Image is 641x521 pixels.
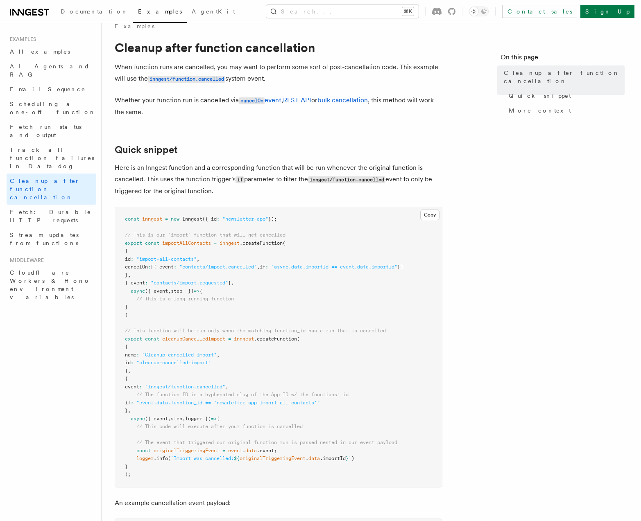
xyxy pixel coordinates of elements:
span: inngest [234,336,254,342]
span: = [214,240,217,246]
span: "contacts/import.requested" [151,280,228,286]
span: } [228,280,231,286]
span: : [265,264,268,270]
span: [{ event [151,264,174,270]
span: Inngest [182,216,202,222]
p: Here is an Inngest function and a corresponding function that will be run whenever the original f... [115,162,442,197]
span: Scheduling a one-off function [10,101,96,115]
span: id [125,360,131,365]
span: inngest [142,216,162,222]
span: if [125,400,131,406]
span: , [168,288,171,294]
span: ({ event [145,416,168,422]
a: Examples [133,2,187,23]
span: Cleanup after function cancellation [10,178,80,201]
span: .createFunction [254,336,297,342]
span: , [128,272,131,278]
span: cleanupCancelledImport [162,336,225,342]
span: .event; [257,448,277,453]
span: ) [125,312,128,318]
span: `Import was cancelled: [171,456,234,461]
span: export [125,336,142,342]
span: step }) [171,288,194,294]
span: new [171,216,179,222]
span: async [131,416,145,422]
a: AI Agents and RAG [7,59,96,82]
span: originalTriggeringEvent [154,448,220,453]
a: Fetch: Durable HTTP requests [7,205,96,228]
span: Track all function failures in Datadog [10,147,94,169]
span: , [168,416,171,422]
span: , [128,408,131,413]
kbd: ⌘K [402,7,414,16]
button: Copy [420,210,439,220]
a: All examples [7,44,96,59]
span: : [174,264,177,270]
span: = [228,336,231,342]
span: .info [154,456,168,461]
span: => [211,416,217,422]
span: => [194,288,199,294]
a: Cleanup after function cancellation [501,65,625,88]
span: event [125,384,139,390]
a: Stream updates from functions [7,228,96,250]
span: }); [268,216,277,222]
span: // This function will be run only when the matching function_id has a run that is cancelled [125,328,386,334]
span: // This is a long running function [136,296,234,302]
span: : [131,360,134,365]
span: = [222,448,225,453]
span: { event [125,280,145,286]
span: data [245,448,257,453]
a: inngest/function.cancelled [148,74,225,82]
span: } [125,368,128,374]
a: Track all function failures in Datadog [7,142,96,174]
a: Examples [115,22,154,30]
button: Search...⌘K [266,5,419,18]
a: Fetch run status and output [7,120,96,142]
span: // The function ID is a hyphenated slug of the App ID w/ the functions" id [136,392,349,397]
span: More context [509,106,571,115]
span: { [125,248,128,254]
span: , [128,368,131,374]
a: cancelOnevent [239,96,281,104]
span: : [139,384,142,390]
span: : [217,216,220,222]
span: async [131,288,145,294]
span: ( [283,240,285,246]
span: id [125,256,131,262]
a: Cloudflare Workers & Hono environment variables [7,265,96,304]
span: ` [349,456,351,461]
button: Toggle dark mode [469,7,489,16]
span: : [136,352,139,358]
span: "contacts/import.cancelled" [179,264,257,270]
a: More context [505,103,625,118]
span: }] [397,264,403,270]
p: When function runs are cancelled, you may want to perform some sort of post-cancellation code. Th... [115,61,442,85]
span: } [125,464,128,469]
span: ({ event [145,288,168,294]
span: AI Agents and RAG [10,63,90,78]
span: originalTriggeringEvent [240,456,306,461]
span: inngest [220,240,240,246]
span: = [165,216,168,222]
span: // This code will execute after your function is cancelled [136,424,303,429]
span: : [131,400,134,406]
span: "Cleanup cancelled import" [142,352,217,358]
span: // The event that triggered our original function run is passed nested in our event payload [136,440,397,445]
span: ${ [234,456,240,461]
span: Examples [7,36,36,43]
span: : [131,256,134,262]
span: name [125,352,136,358]
span: "async.data.importId == event.data.importId" [271,264,397,270]
span: const [125,216,139,222]
a: bulk cancellation [317,96,368,104]
span: Stream updates from functions [10,232,79,246]
span: ( [297,336,300,342]
a: REST API [283,96,311,104]
a: Scheduling a one-off function [7,97,96,120]
span: export [125,240,142,246]
a: Cleanup after function cancellation [7,174,96,205]
code: inngest/function.cancelled [148,76,225,83]
span: , [225,384,228,390]
span: .createFunction [240,240,283,246]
